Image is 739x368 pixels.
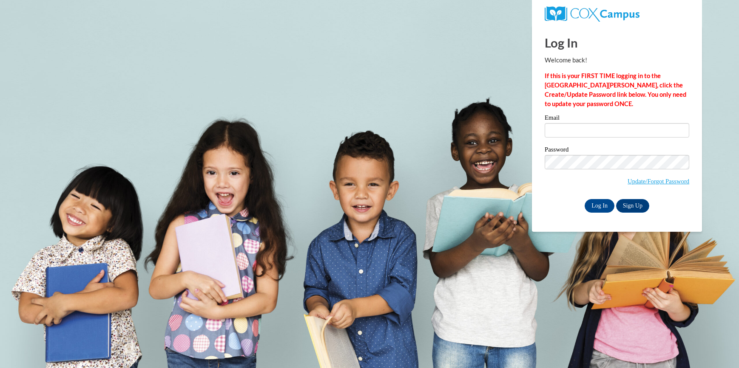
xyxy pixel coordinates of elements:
a: Sign Up [616,199,649,213]
label: Password [545,146,689,155]
img: COX Campus [545,6,640,22]
p: Welcome back! [545,56,689,65]
a: COX Campus [545,10,640,17]
h1: Log In [545,34,689,51]
label: Email [545,115,689,123]
a: Update/Forgot Password [628,178,689,185]
strong: If this is your FIRST TIME logging in to the [GEOGRAPHIC_DATA][PERSON_NAME], click the Create/Upd... [545,72,686,107]
input: Log In [585,199,614,213]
